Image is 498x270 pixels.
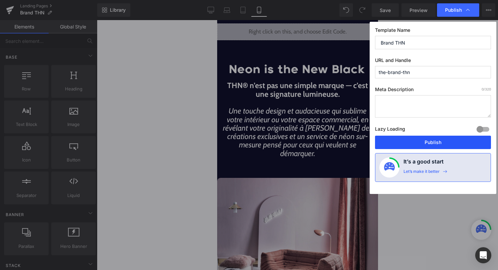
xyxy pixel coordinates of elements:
img: logo_orange.svg [11,11,16,16]
div: v 4.0.24 [19,11,33,16]
img: onboarding-status.svg [384,162,395,173]
div: Let’s make it better [403,169,440,178]
span: Publish [445,7,462,13]
img: website_grey.svg [11,17,16,23]
i: Une touche design et audacieuse qui sublime votre intérieur ou votre espace commercial, en révéla... [6,86,155,138]
label: URL and Handle [375,57,491,66]
h4: It’s a good start [403,157,444,169]
div: Domaine [35,40,52,44]
label: Lazy Loading [375,125,405,136]
div: Open Intercom Messenger [475,247,491,263]
div: Mots-clés [84,40,101,44]
button: Publish [375,136,491,149]
span: /320 [482,87,491,91]
span: 0 [482,87,484,91]
label: Meta Description [375,86,491,95]
label: Template Name [375,27,491,36]
img: tab_keywords_by_traffic_grey.svg [77,39,82,44]
img: tab_domain_overview_orange.svg [28,39,33,44]
strong: THN® n’est pas une simple marque — c’est une signature lumineuse. [10,61,151,78]
div: Domaine: [DOMAIN_NAME] [17,17,76,23]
